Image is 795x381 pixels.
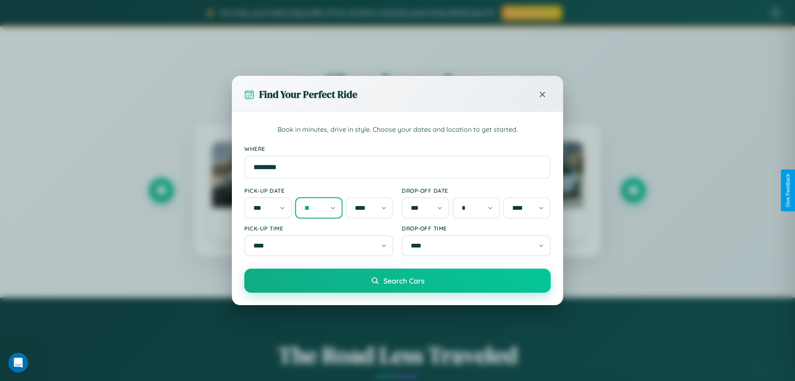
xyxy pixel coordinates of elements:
label: Pick-up Time [244,225,393,232]
p: Book in minutes, drive in style. Choose your dates and location to get started. [244,124,551,135]
h3: Find Your Perfect Ride [259,87,357,101]
label: Drop-off Time [402,225,551,232]
label: Pick-up Date [244,187,393,194]
label: Where [244,145,551,152]
button: Search Cars [244,269,551,293]
label: Drop-off Date [402,187,551,194]
span: Search Cars [383,276,424,285]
